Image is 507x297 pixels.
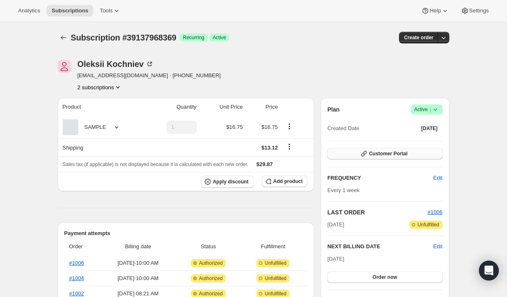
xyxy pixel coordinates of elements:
[256,161,273,167] span: $29.87
[199,275,223,282] span: Authorized
[69,290,84,297] a: #1002
[327,124,359,133] span: Created Date
[199,290,223,297] span: Authorized
[244,242,303,251] span: Fulfillment
[479,261,499,280] div: Open Intercom Messenger
[430,7,441,14] span: Help
[245,98,280,116] th: Price
[58,98,141,116] th: Product
[327,174,433,182] h2: FREQUENCY
[52,7,88,14] span: Subscriptions
[47,5,93,17] button: Subscriptions
[404,34,433,41] span: Create order
[77,60,154,68] div: Oleksii Kochniev
[327,208,427,216] h2: LAST ORDER
[433,242,442,251] button: Edit
[327,187,359,193] span: Every 1 week
[199,260,223,266] span: Authorized
[100,7,113,14] span: Tools
[13,5,45,17] button: Analytics
[421,125,438,132] span: [DATE]
[58,60,71,73] span: Oleksii Kochniev
[103,259,173,267] span: [DATE] · 10:00 AM
[201,176,253,188] button: Apply discount
[69,260,84,266] a: #1006
[283,122,296,131] button: Product actions
[416,5,454,17] button: Help
[226,124,243,130] span: $16.75
[18,7,40,14] span: Analytics
[95,5,126,17] button: Tools
[199,98,245,116] th: Unit Price
[265,290,286,297] span: Unfulfilled
[63,162,249,167] span: Sales tax (if applicable) is not displayed because it is calculated with each new order.
[77,71,221,80] span: [EMAIL_ADDRESS][DOMAIN_NAME] · [PHONE_NUMBER]
[71,33,176,42] span: Subscription #39137968369
[141,98,199,116] th: Quantity
[327,242,433,251] h2: NEXT BILLING DATE
[261,124,278,130] span: $16.75
[213,34,226,41] span: Active
[58,138,141,157] th: Shipping
[373,274,397,280] span: Order now
[399,32,438,43] button: Create order
[327,271,442,283] button: Order now
[427,209,442,215] a: #1006
[469,7,489,14] span: Settings
[414,105,439,114] span: Active
[327,105,340,114] h2: Plan
[273,178,303,185] span: Add product
[428,171,447,185] button: Edit
[265,275,286,282] span: Unfulfilled
[64,229,308,238] h2: Payment attempts
[78,123,106,131] div: SAMPLE
[58,32,69,43] button: Subscriptions
[456,5,494,17] button: Settings
[64,238,101,256] th: Order
[178,242,239,251] span: Status
[103,274,173,283] span: [DATE] · 10:00 AM
[262,176,307,187] button: Add product
[416,123,443,134] button: [DATE]
[69,275,84,281] a: #1004
[183,34,204,41] span: Recurring
[283,142,296,151] button: Shipping actions
[327,256,344,262] span: [DATE]
[427,208,442,216] button: #1006
[103,242,173,251] span: Billing date
[265,260,286,266] span: Unfulfilled
[261,145,278,151] span: $13.12
[213,178,249,185] span: Apply discount
[433,174,442,182] span: Edit
[418,221,439,228] span: Unfulfilled
[77,83,122,91] button: Product actions
[369,150,407,157] span: Customer Portal
[430,106,431,113] span: |
[327,221,344,229] span: [DATE]
[327,148,442,159] button: Customer Portal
